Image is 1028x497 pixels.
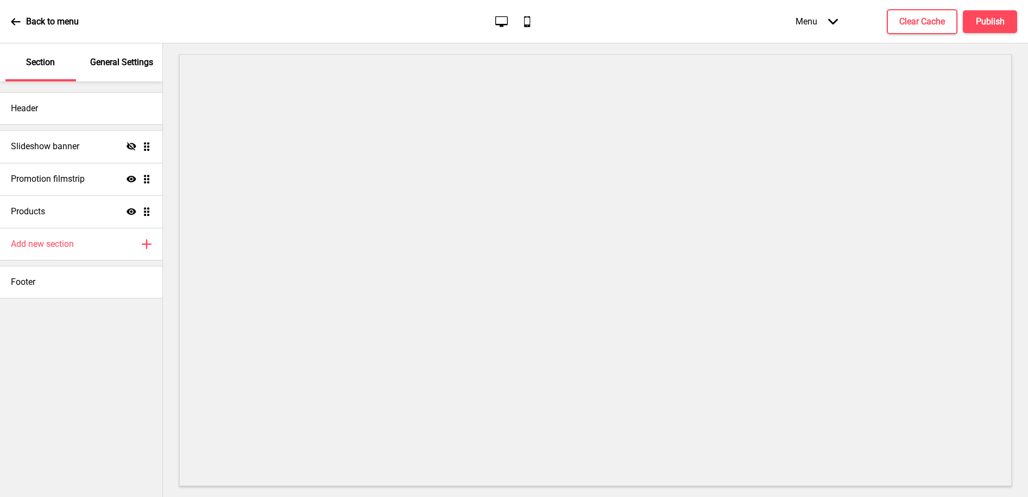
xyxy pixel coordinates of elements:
p: General Settings [90,56,153,68]
h4: Header [11,103,38,114]
h4: Footer [11,276,35,288]
button: Clear Cache [887,9,957,34]
h4: Clear Cache [899,16,945,28]
h4: Promotion filmstrip [11,173,85,185]
h4: Add new section [11,238,74,250]
h4: Products [11,206,45,218]
p: Section [26,56,55,68]
p: Back to menu [26,16,79,28]
h4: Publish [976,16,1005,28]
a: Back to menu [11,7,79,36]
button: Publish [963,10,1017,33]
h4: Slideshow banner [11,141,79,152]
div: Menu [785,5,849,37]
